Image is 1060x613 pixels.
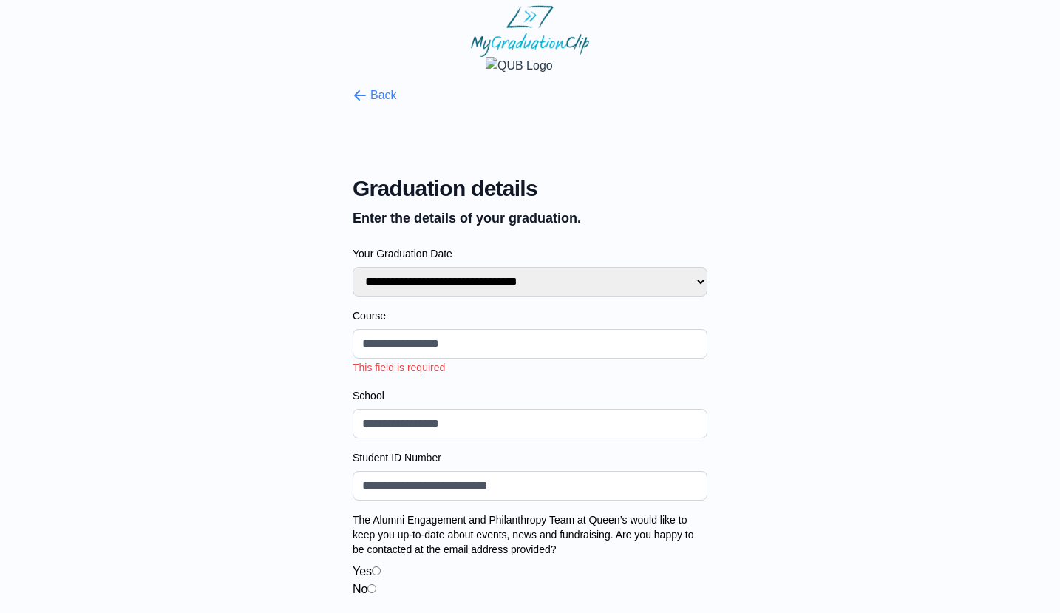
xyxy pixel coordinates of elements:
img: MyGraduationClip [471,5,589,57]
p: Enter the details of your graduation. [353,208,707,228]
label: The Alumni Engagement and Philanthropy Team at Queen’s would like to keep you up-to-date about ev... [353,512,707,557]
button: Back [353,87,397,104]
label: No [353,583,367,595]
img: QUB Logo [486,57,574,75]
label: Course [353,308,707,323]
span: Graduation details [353,175,707,202]
label: Yes [353,565,372,578]
span: This field is required [353,362,445,373]
label: Your Graduation Date [353,246,707,261]
label: School [353,388,707,403]
label: Student ID Number [353,450,707,465]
